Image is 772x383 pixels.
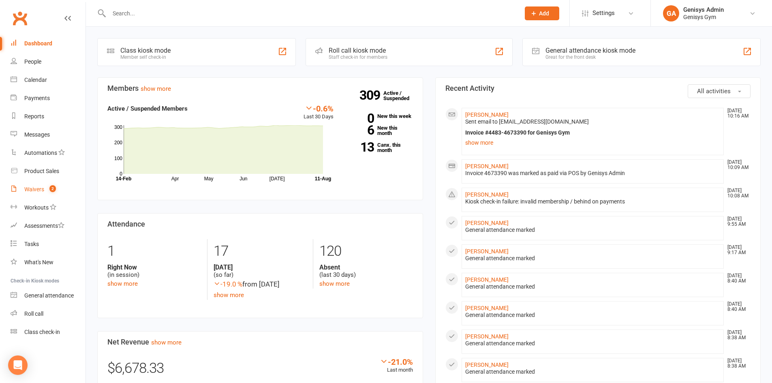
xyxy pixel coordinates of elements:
[214,280,242,288] span: -19.0 %
[723,302,750,312] time: [DATE] 8:40 AM
[683,6,724,13] div: Genisys Admin
[465,191,509,198] a: [PERSON_NAME]
[723,273,750,284] time: [DATE] 8:40 AM
[24,58,41,65] div: People
[10,8,30,28] a: Clubworx
[11,199,86,217] a: Workouts
[11,89,86,107] a: Payments
[723,245,750,255] time: [DATE] 9:17 AM
[723,160,750,170] time: [DATE] 10:09 AM
[107,280,138,287] a: show more
[465,368,721,375] div: General attendance marked
[107,105,188,112] strong: Active / Suspended Members
[319,239,413,263] div: 120
[346,141,374,153] strong: 13
[24,168,59,174] div: Product Sales
[214,239,307,263] div: 17
[465,129,721,136] div: Invoice #4483-4673390 for Genisys Gym
[107,8,514,19] input: Search...
[329,47,387,54] div: Roll call kiosk mode
[11,253,86,272] a: What's New
[465,333,509,340] a: [PERSON_NAME]
[8,355,28,375] div: Open Intercom Messenger
[465,227,721,233] div: General attendance marked
[723,108,750,119] time: [DATE] 10:16 AM
[723,330,750,340] time: [DATE] 8:38 AM
[359,89,383,101] strong: 309
[319,280,350,287] a: show more
[465,283,721,290] div: General attendance marked
[49,185,56,192] span: 2
[663,5,679,21] div: GA
[24,223,64,229] div: Assessments
[11,180,86,199] a: Waivers 2
[11,217,86,235] a: Assessments
[545,47,635,54] div: General attendance kiosk mode
[445,84,751,92] h3: Recent Activity
[304,104,334,113] div: -0.6%
[120,54,171,60] div: Member self check-in
[465,220,509,226] a: [PERSON_NAME]
[11,323,86,341] a: Class kiosk mode
[465,118,589,125] span: Sent email to [EMAIL_ADDRESS][DOMAIN_NAME]
[107,220,413,228] h3: Attendance
[24,310,43,317] div: Roll call
[24,113,44,120] div: Reports
[723,358,750,369] time: [DATE] 8:38 AM
[11,144,86,162] a: Automations
[24,131,50,138] div: Messages
[465,340,721,347] div: General attendance marked
[688,84,751,98] button: All activities
[697,88,731,95] span: All activities
[319,263,413,271] strong: Absent
[24,95,50,101] div: Payments
[24,40,52,47] div: Dashboard
[24,241,39,247] div: Tasks
[11,162,86,180] a: Product Sales
[107,84,413,92] h3: Members
[319,263,413,279] div: (last 30 days)
[304,104,334,121] div: Last 30 Days
[24,204,49,211] div: Workouts
[11,287,86,305] a: General attendance kiosk mode
[465,312,721,319] div: General attendance marked
[11,235,86,253] a: Tasks
[465,111,509,118] a: [PERSON_NAME]
[592,4,615,22] span: Settings
[465,137,721,148] a: show more
[120,47,171,54] div: Class kiosk mode
[11,107,86,126] a: Reports
[346,124,374,136] strong: 6
[723,216,750,227] time: [DATE] 9:55 AM
[346,113,413,119] a: 0New this week
[11,71,86,89] a: Calendar
[539,10,549,17] span: Add
[24,292,74,299] div: General attendance
[24,77,47,83] div: Calendar
[683,13,724,21] div: Genisys Gym
[214,263,307,279] div: (so far)
[11,53,86,71] a: People
[545,54,635,60] div: Great for the front desk
[465,305,509,311] a: [PERSON_NAME]
[11,34,86,53] a: Dashboard
[465,163,509,169] a: [PERSON_NAME]
[723,188,750,199] time: [DATE] 10:08 AM
[465,170,721,177] div: Invoice 4673390 was marked as paid via POS by Genisys Admin
[141,85,171,92] a: show more
[465,248,509,255] a: [PERSON_NAME]
[107,239,201,263] div: 1
[24,329,60,335] div: Class check-in
[383,84,419,107] a: 309Active / Suspended
[214,291,244,299] a: show more
[380,357,413,374] div: Last month
[24,259,53,265] div: What's New
[465,276,509,283] a: [PERSON_NAME]
[346,125,413,136] a: 6New this month
[380,357,413,366] div: -21.0%
[11,126,86,144] a: Messages
[214,279,307,290] div: from [DATE]
[24,186,44,193] div: Waivers
[525,6,559,20] button: Add
[346,142,413,153] a: 13Canx. this month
